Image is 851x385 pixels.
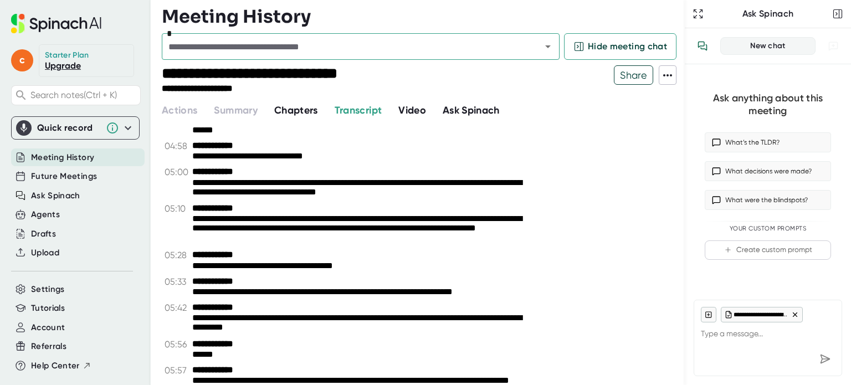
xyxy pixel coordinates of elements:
span: 04:58 [165,141,189,151]
button: Help Center [31,360,91,372]
button: Open [540,39,556,54]
span: Help Center [31,360,80,372]
span: Transcript [335,104,382,116]
span: 05:28 [165,250,189,260]
span: 05:56 [165,339,189,350]
button: What decisions were made? [705,161,831,181]
button: What were the blindspots? [705,190,831,210]
button: Ask Spinach [443,103,500,118]
span: Video [398,104,426,116]
button: Video [398,103,426,118]
div: Ask Spinach [706,8,830,19]
span: Chapters [274,104,318,116]
span: 05:42 [165,302,189,313]
div: New chat [727,41,808,51]
button: Settings [31,283,65,296]
button: Future Meetings [31,170,97,183]
span: 05:00 [165,167,189,177]
button: Account [31,321,65,334]
button: View conversation history [691,35,714,57]
span: Hide meeting chat [588,40,667,53]
div: Quick record [37,122,100,134]
button: Hide meeting chat [564,33,676,60]
button: Expand to Ask Spinach page [690,6,706,22]
div: Your Custom Prompts [705,225,831,233]
button: What’s the TLDR? [705,132,831,152]
div: Starter Plan [45,50,89,60]
span: c [11,49,33,71]
h3: Meeting History [162,6,311,27]
div: Quick record [16,117,135,139]
div: Send message [815,349,835,369]
span: Ask Spinach [443,104,500,116]
button: Actions [162,103,197,118]
button: Close conversation sidebar [830,6,845,22]
button: Meeting History [31,151,94,164]
button: Ask Spinach [31,189,80,202]
button: Upload [31,247,59,259]
span: Actions [162,104,197,116]
button: Agents [31,208,60,221]
button: Create custom prompt [705,240,831,260]
button: Transcript [335,103,382,118]
span: Search notes (Ctrl + K) [30,90,137,100]
span: 05:33 [165,276,189,287]
button: Chapters [274,103,318,118]
span: 05:57 [165,365,189,376]
button: Share [614,65,653,85]
div: Ask anything about this meeting [705,92,831,117]
span: 05:10 [165,203,189,214]
span: Share [614,65,653,85]
button: Referrals [31,340,66,353]
span: Summary [214,104,257,116]
button: Drafts [31,228,56,240]
button: Summary [214,103,257,118]
a: Upgrade [45,60,81,71]
button: Tutorials [31,302,65,315]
